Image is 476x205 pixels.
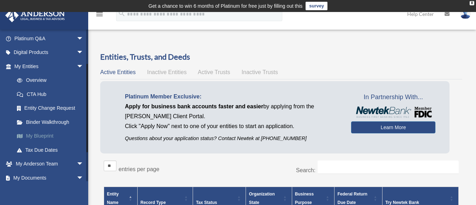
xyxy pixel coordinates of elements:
[3,8,67,22] img: Anderson Advisors Platinum Portal
[10,115,94,129] a: Binder Walkthrough
[77,157,91,171] span: arrow_drop_down
[5,31,94,46] a: Platinum Q&Aarrow_drop_down
[95,10,104,18] i: menu
[10,129,94,143] a: My Blueprint
[119,166,159,172] label: entries per page
[125,134,341,143] p: Questions about your application status? Contact Newtek at [PHONE_NUMBER]
[5,171,94,185] a: My Documentsarrow_drop_down
[5,157,94,171] a: My Anderson Teamarrow_drop_down
[118,10,126,17] i: search
[77,31,91,46] span: arrow_drop_down
[149,2,303,10] div: Get a chance to win 6 months of Platinum for free just by filling out this
[100,69,135,75] span: Active Entities
[470,1,474,5] div: close
[77,171,91,185] span: arrow_drop_down
[107,192,119,205] span: Entity Name
[306,2,327,10] a: survey
[196,200,217,205] span: Tax Status
[460,9,471,19] img: User Pic
[351,92,435,103] span: In Partnership With...
[125,92,341,102] p: Platinum Member Exclusive:
[125,121,341,131] p: Click "Apply Now" next to one of your entities to start an application.
[10,87,94,101] a: CTA Hub
[147,69,187,75] span: Inactive Entities
[10,101,94,115] a: Entity Change Request
[77,59,91,74] span: arrow_drop_down
[337,192,367,205] span: Federal Return Due Date
[77,46,91,60] span: arrow_drop_down
[125,102,341,121] p: by applying from the [PERSON_NAME] Client Portal.
[295,192,314,205] span: Business Purpose
[198,69,230,75] span: Active Trusts
[355,107,432,118] img: NewtekBankLogoSM.png
[242,69,278,75] span: Inactive Trusts
[5,46,94,60] a: Digital Productsarrow_drop_down
[351,121,435,133] a: Learn More
[296,167,315,173] label: Search:
[249,192,275,205] span: Organization State
[95,12,104,18] a: menu
[5,59,94,73] a: My Entitiesarrow_drop_down
[140,200,166,205] span: Record Type
[100,52,462,62] h3: Entities, Trusts, and Deeds
[10,73,91,88] a: Overview
[125,103,263,109] span: Apply for business bank accounts faster and easier
[10,143,94,157] a: Tax Due Dates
